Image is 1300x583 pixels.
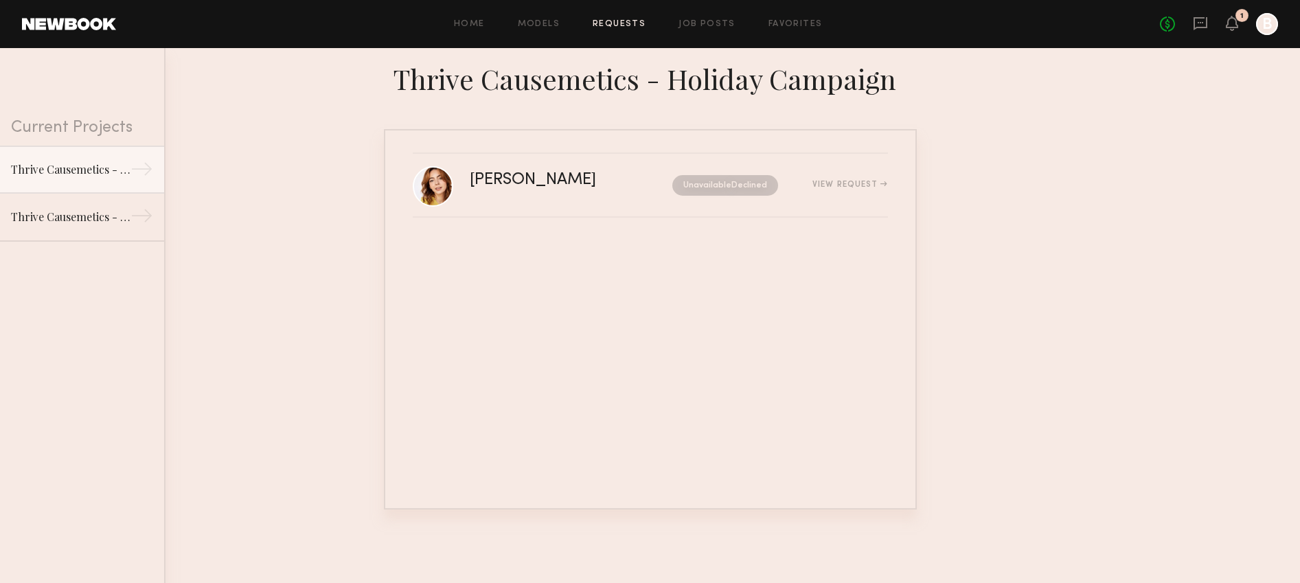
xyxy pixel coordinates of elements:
[11,161,130,178] div: Thrive Causemetics - Holiday Campaign
[130,205,153,232] div: →
[518,20,560,29] a: Models
[672,175,778,196] nb-request-status: Unavailable Declined
[1256,13,1278,35] a: B
[812,181,887,189] div: View Request
[11,209,130,225] div: Thrive Causemetics - Brow Pencil
[1240,12,1244,20] div: 1
[130,158,153,185] div: →
[413,154,888,218] a: [PERSON_NAME]UnavailableDeclinedView Request
[768,20,823,29] a: Favorites
[678,20,735,29] a: Job Posts
[593,20,646,29] a: Requests
[384,59,917,96] div: Thrive Causemetics - Holiday Campaign
[470,172,635,188] div: [PERSON_NAME]
[454,20,485,29] a: Home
